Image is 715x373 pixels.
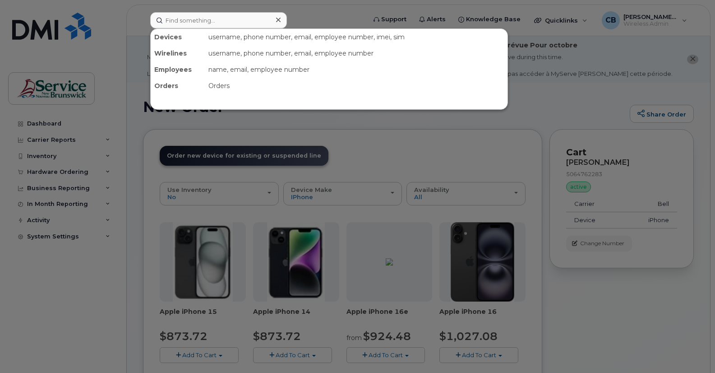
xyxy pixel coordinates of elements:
[205,61,507,78] div: name, email, employee number
[205,78,507,94] div: Orders
[151,61,205,78] div: Employees
[151,29,205,45] div: Devices
[151,78,205,94] div: Orders
[205,45,507,61] div: username, phone number, email, employee number
[205,29,507,45] div: username, phone number, email, employee number, imei, sim
[151,45,205,61] div: Wirelines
